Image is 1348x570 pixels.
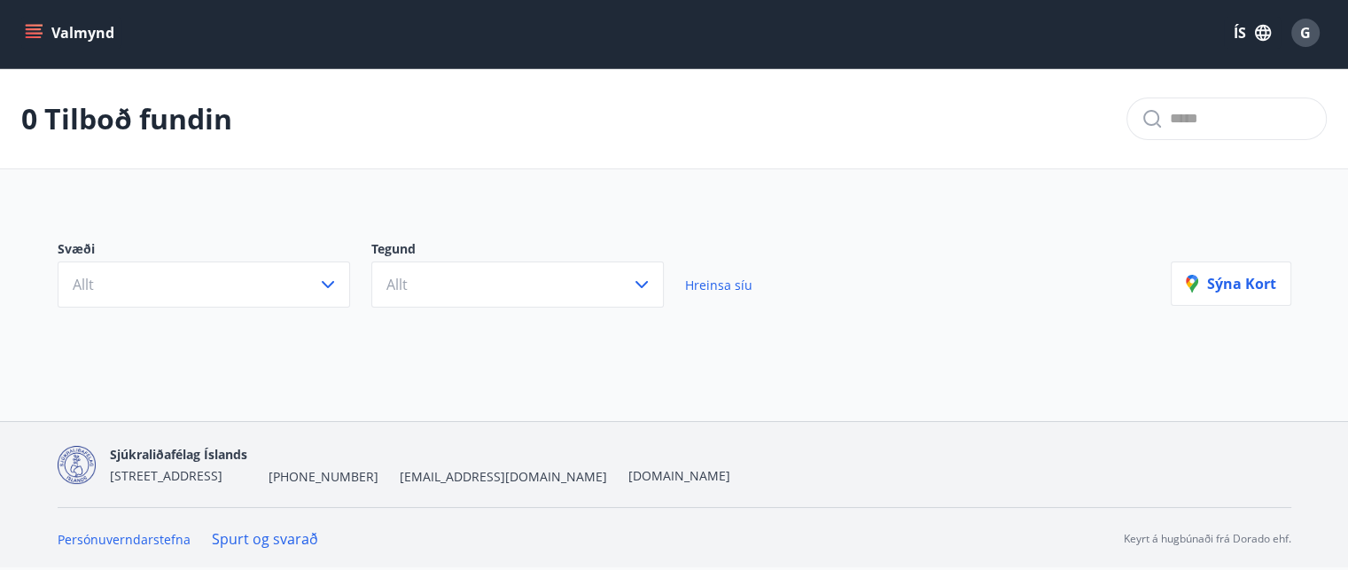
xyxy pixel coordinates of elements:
[1284,12,1327,54] button: G
[269,468,378,486] span: [PHONE_NUMBER]
[685,277,752,293] span: Hreinsa síu
[371,262,664,308] button: Allt
[1171,262,1291,306] button: Sýna kort
[58,240,371,262] p: Svæði
[110,467,222,484] span: [STREET_ADDRESS]
[1186,274,1276,293] p: Sýna kort
[1224,17,1281,49] button: ÍS
[628,467,730,484] a: [DOMAIN_NAME]
[58,446,96,484] img: d7T4au2pYIU9thVz4WmmUT9xvMNnFvdnscGDOPEg.png
[58,262,350,308] button: Allt
[1300,23,1311,43] span: G
[400,468,607,486] span: [EMAIL_ADDRESS][DOMAIN_NAME]
[1124,531,1291,547] p: Keyrt á hugbúnaði frá Dorado ehf.
[110,446,247,463] span: Sjúkraliðafélag Íslands
[21,17,121,49] button: menu
[21,99,232,138] p: 0 Tilboð fundin
[58,531,191,548] a: Persónuverndarstefna
[73,275,94,294] span: Allt
[371,240,685,262] p: Tegund
[386,275,408,294] span: Allt
[212,529,318,549] a: Spurt og svarað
